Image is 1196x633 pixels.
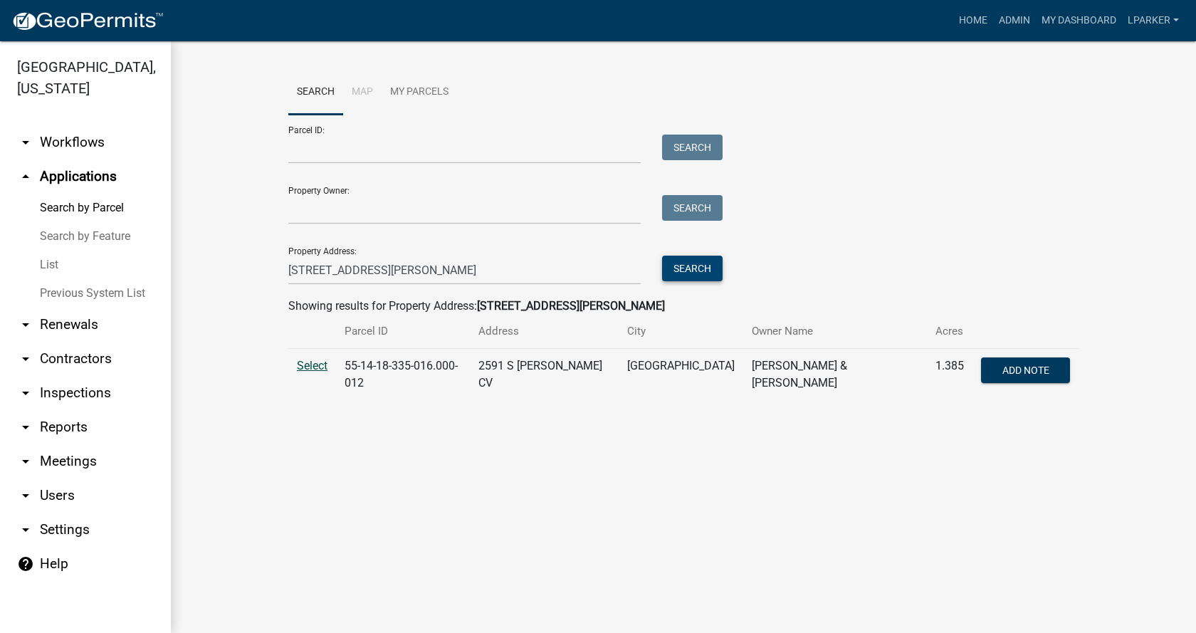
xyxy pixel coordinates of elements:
[17,521,34,538] i: arrow_drop_down
[1122,7,1185,34] a: lparker
[336,349,470,401] td: 55-14-18-335-016.000-012
[17,453,34,470] i: arrow_drop_down
[1036,7,1122,34] a: My Dashboard
[288,70,343,115] a: Search
[17,384,34,402] i: arrow_drop_down
[470,315,618,348] th: Address
[1002,365,1049,376] span: Add Note
[662,256,723,281] button: Search
[382,70,457,115] a: My Parcels
[17,419,34,436] i: arrow_drop_down
[953,7,993,34] a: Home
[17,350,34,367] i: arrow_drop_down
[743,349,927,401] td: [PERSON_NAME] & [PERSON_NAME]
[17,134,34,151] i: arrow_drop_down
[297,359,327,372] a: Select
[619,349,743,401] td: [GEOGRAPHIC_DATA]
[619,315,743,348] th: City
[927,315,972,348] th: Acres
[336,315,470,348] th: Parcel ID
[927,349,972,401] td: 1.385
[470,349,618,401] td: 2591 S [PERSON_NAME] CV
[981,357,1070,383] button: Add Note
[743,315,927,348] th: Owner Name
[17,487,34,504] i: arrow_drop_down
[993,7,1036,34] a: Admin
[17,168,34,185] i: arrow_drop_up
[662,135,723,160] button: Search
[477,299,665,313] strong: [STREET_ADDRESS][PERSON_NAME]
[17,555,34,572] i: help
[662,195,723,221] button: Search
[288,298,1079,315] div: Showing results for Property Address:
[17,316,34,333] i: arrow_drop_down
